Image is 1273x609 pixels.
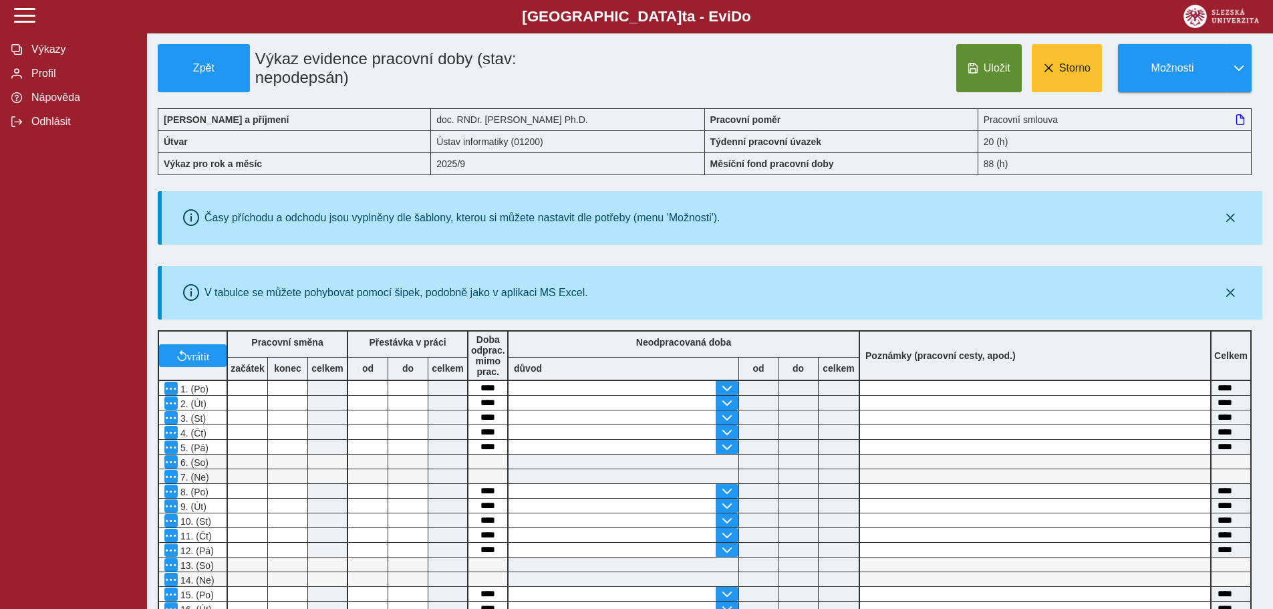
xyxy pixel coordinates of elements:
[819,363,859,374] b: celkem
[27,116,136,128] span: Odhlásit
[431,108,704,130] div: doc. RNDr. [PERSON_NAME] Ph.D.
[471,334,505,377] b: Doba odprac. mimo prac.
[1059,62,1091,74] span: Storno
[164,136,188,147] b: Útvar
[739,363,778,374] b: od
[710,158,834,169] b: Měsíční fond pracovní doby
[178,590,214,600] span: 15. (Po)
[251,337,323,348] b: Pracovní směna
[308,363,347,374] b: celkem
[710,136,822,147] b: Týdenní pracovní úvazek
[164,485,178,498] button: Menu
[164,158,262,169] b: Výkaz pro rok a měsíc
[514,363,542,374] b: důvod
[164,411,178,424] button: Menu
[178,560,214,571] span: 13. (So)
[27,68,136,80] span: Profil
[428,363,467,374] b: celkem
[204,287,588,299] div: V tabulce se můžete pohybovat pomocí šipek, podobně jako v aplikaci MS Excel.
[164,62,244,74] span: Zpět
[164,382,178,395] button: Menu
[164,573,178,586] button: Menu
[731,8,742,25] span: D
[742,8,751,25] span: o
[164,558,178,572] button: Menu
[1118,44,1226,92] button: Možnosti
[178,501,206,512] span: 9. (Út)
[250,44,618,92] h1: Výkaz evidence pracovní doby (stav: nepodepsán)
[178,398,206,409] span: 2. (Út)
[978,152,1252,175] div: 88 (h)
[187,350,210,361] span: vrátit
[779,363,818,374] b: do
[388,363,428,374] b: do
[158,44,250,92] button: Zpět
[636,337,731,348] b: Neodpracovaná doba
[164,441,178,454] button: Menu
[369,337,446,348] b: Přestávka v práci
[431,130,704,152] div: Ústav informatiky (01200)
[164,455,178,469] button: Menu
[682,8,686,25] span: t
[164,114,289,125] b: [PERSON_NAME] a příjmení
[164,499,178,513] button: Menu
[978,130,1252,152] div: 20 (h)
[178,384,208,394] span: 1. (Po)
[178,472,209,483] span: 7. (Ne)
[860,350,1021,361] b: Poznámky (pracovní cesty, apod.)
[164,543,178,557] button: Menu
[348,363,388,374] b: od
[178,457,208,468] span: 6. (So)
[164,426,178,439] button: Menu
[204,212,720,224] div: Časy příchodu a odchodu jsou vyplněny dle šablony, kterou si můžete nastavit dle potřeby (menu 'M...
[1129,62,1216,74] span: Možnosti
[164,470,178,483] button: Menu
[228,363,267,374] b: začátek
[978,108,1252,130] div: Pracovní smlouva
[431,152,704,175] div: 2025/9
[178,575,215,586] span: 14. (Ne)
[1214,350,1248,361] b: Celkem
[178,545,214,556] span: 12. (Pá)
[984,62,1010,74] span: Uložit
[178,428,206,439] span: 4. (Čt)
[710,114,781,125] b: Pracovní poměr
[1183,5,1259,28] img: logo_web_su.png
[164,396,178,410] button: Menu
[27,92,136,104] span: Nápověda
[27,43,136,55] span: Výkazy
[178,487,208,497] span: 8. (Po)
[1032,44,1102,92] button: Storno
[40,8,1233,25] b: [GEOGRAPHIC_DATA] a - Evi
[178,443,208,453] span: 5. (Pá)
[159,344,227,367] button: vrátit
[164,529,178,542] button: Menu
[178,531,212,541] span: 11. (Čt)
[268,363,307,374] b: konec
[178,413,206,424] span: 3. (St)
[178,516,211,527] span: 10. (St)
[164,514,178,527] button: Menu
[956,44,1022,92] button: Uložit
[164,588,178,601] button: Menu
